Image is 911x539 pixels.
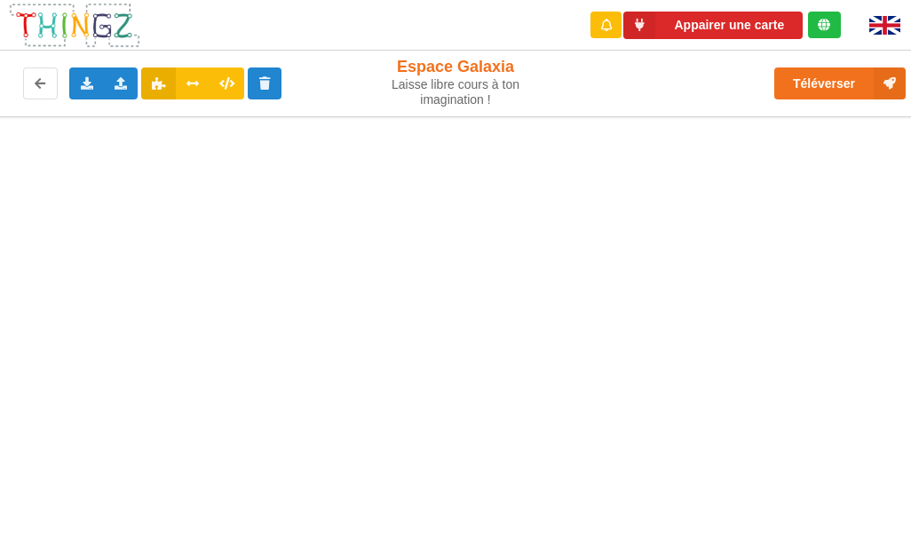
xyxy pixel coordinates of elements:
div: Laisse libre cours à ton imagination ! [381,77,529,107]
button: Appairer une carte [623,12,803,39]
button: Téléverser [774,67,906,99]
div: Tu es connecté au serveur de création de Thingz [808,12,841,38]
img: gb.png [869,16,900,35]
div: Espace Galaxia [381,57,529,107]
img: thingz_logo.png [8,2,141,49]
